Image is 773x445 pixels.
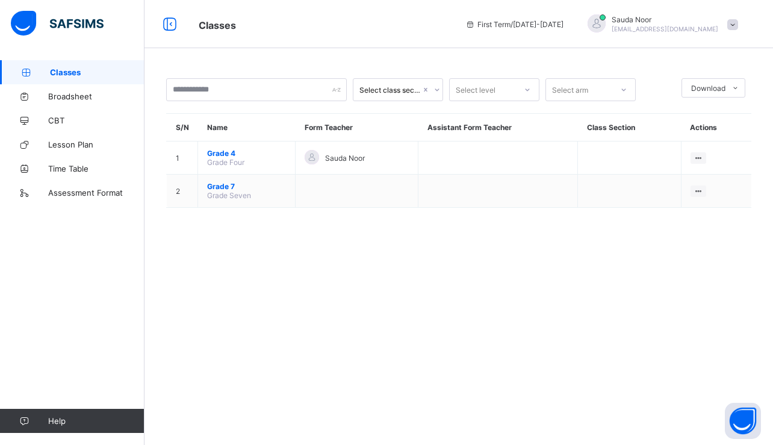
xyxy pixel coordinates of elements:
[359,86,421,95] div: Select class section
[725,403,761,439] button: Open asap
[691,84,725,93] span: Download
[11,11,104,36] img: safsims
[167,114,198,142] th: S/N
[207,182,286,191] span: Grade 7
[48,416,144,426] span: Help
[167,142,198,175] td: 1
[207,149,286,158] span: Grade 4
[199,19,236,31] span: Classes
[167,175,198,208] td: 2
[48,164,144,173] span: Time Table
[456,78,495,101] div: Select level
[296,114,418,142] th: Form Teacher
[50,67,144,77] span: Classes
[207,191,251,200] span: Grade Seven
[552,78,588,101] div: Select arm
[681,114,751,142] th: Actions
[48,188,144,198] span: Assessment Format
[612,25,718,33] span: [EMAIL_ADDRESS][DOMAIN_NAME]
[612,15,718,24] span: Sauda Noor
[48,92,144,101] span: Broadsheet
[465,20,563,29] span: session/term information
[207,158,244,167] span: Grade Four
[578,114,681,142] th: Class Section
[48,116,144,125] span: CBT
[48,140,144,149] span: Lesson Plan
[198,114,296,142] th: Name
[576,14,744,34] div: SaudaNoor
[418,114,578,142] th: Assistant Form Teacher
[325,154,365,163] span: Sauda Noor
